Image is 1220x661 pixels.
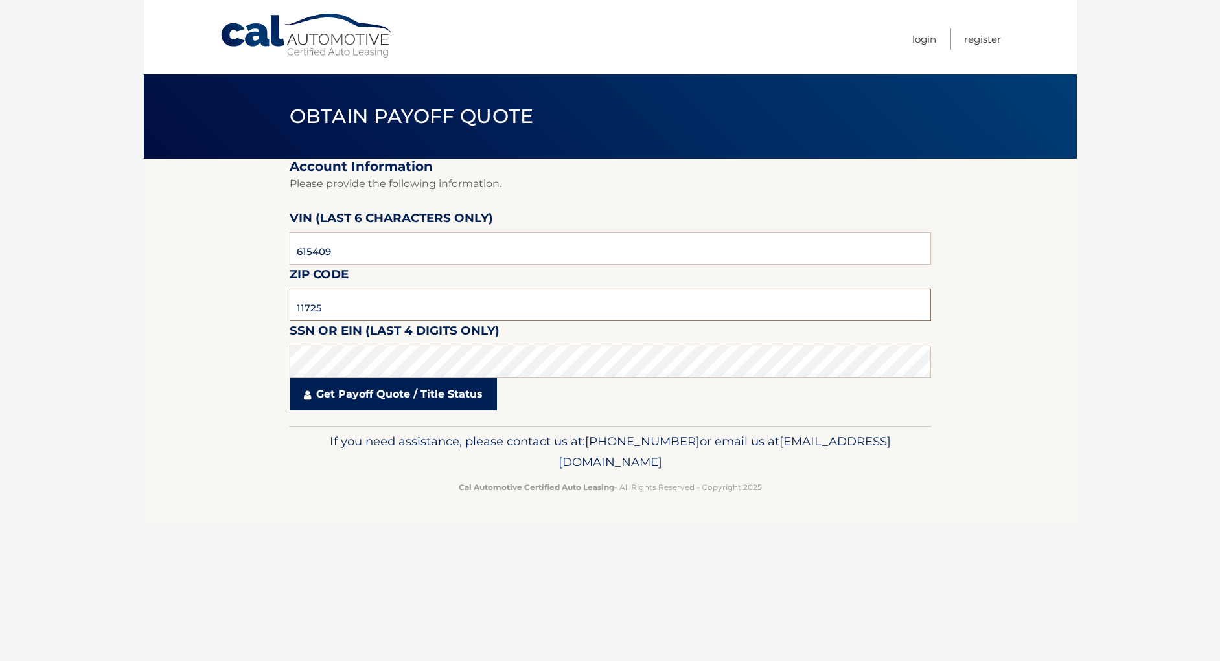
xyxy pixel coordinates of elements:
[298,480,923,494] p: - All Rights Reserved - Copyright 2025
[298,431,923,473] p: If you need assistance, please contact us at: or email us at
[585,434,700,449] span: [PHONE_NUMBER]
[290,208,493,232] label: VIN (last 6 characters only)
[290,265,349,289] label: Zip Code
[912,28,936,50] a: Login
[290,175,931,193] p: Please provide the following information.
[220,13,395,59] a: Cal Automotive
[290,159,931,175] h2: Account Information
[964,28,1001,50] a: Register
[290,321,500,345] label: SSN or EIN (last 4 digits only)
[290,104,534,128] span: Obtain Payoff Quote
[290,378,497,410] a: Get Payoff Quote / Title Status
[459,482,614,492] strong: Cal Automotive Certified Auto Leasing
